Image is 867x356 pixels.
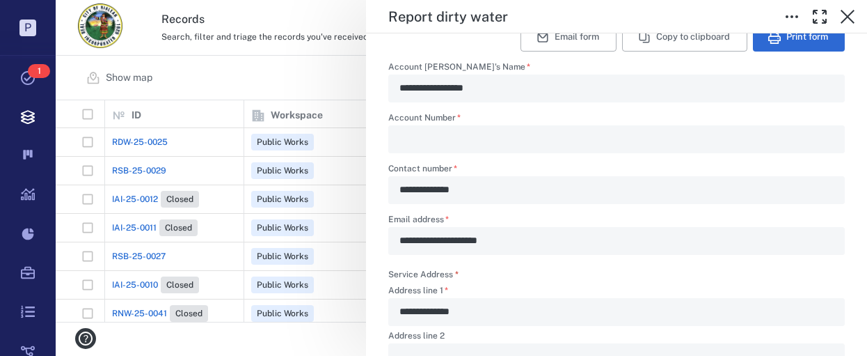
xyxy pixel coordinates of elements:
p: P [19,20,36,36]
span: required [455,270,459,279]
label: Account Number [388,114,845,125]
label: Email address [388,215,845,227]
button: Email form [520,24,617,52]
button: Close [834,3,861,31]
div: Account Holder's Name [388,75,845,102]
label: Service Address [388,269,459,281]
label: Contact number [388,164,845,176]
label: Account [PERSON_NAME]'s Name [388,63,845,75]
div: Contact number [388,176,845,204]
label: Address line 2 [388,332,845,343]
div: Email address [388,227,845,255]
button: Toggle Fullscreen [806,3,834,31]
span: 1 [28,64,50,78]
h5: Report dirty water [388,8,508,26]
button: Toggle to Edit Boxes [778,3,806,31]
span: Help [31,10,60,22]
button: Copy to clipboard [622,24,747,52]
div: Account Number [388,125,845,153]
body: Rich Text Area. Press ALT-0 for help. [11,11,444,24]
button: Print form [753,24,845,52]
label: Address line 1 [388,286,845,298]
